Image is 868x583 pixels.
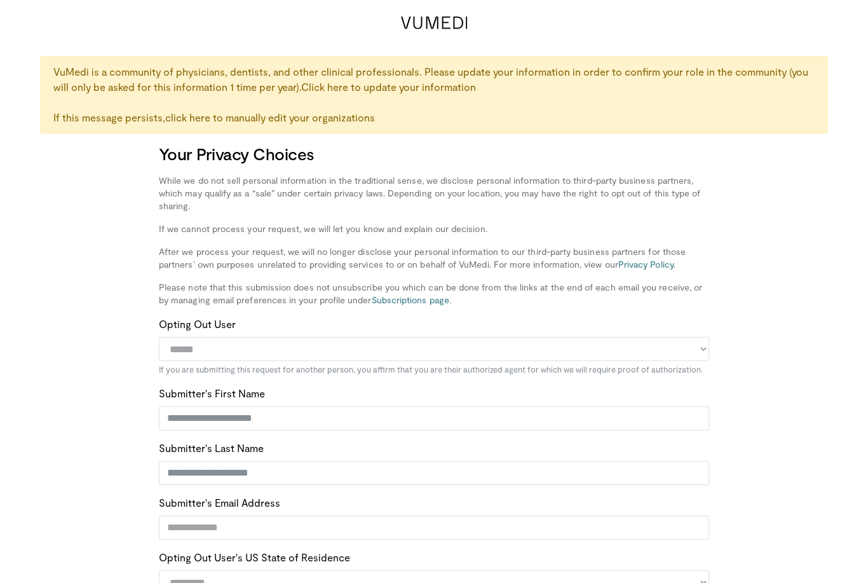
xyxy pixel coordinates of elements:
a: Privacy Policy [618,259,674,270]
h3: Your Privacy Choices [159,144,709,164]
p: Please note that this submission does not unsubscribe you which can be done from the links at the... [159,281,709,306]
p: After we process your request, we will no longer disclose your personal information to our third-... [159,245,709,271]
label: Submitter's Email Address [159,495,280,511]
label: Opting Out User's US State of Residence [159,550,350,565]
label: Submitter's Last Name [159,441,264,456]
div: VuMedi is a community of physicians, dentists, and other clinical professionals. Please update yo... [40,56,828,134]
a: Click here to update your information [301,81,476,93]
label: Submitter's First Name [159,386,265,401]
p: If we cannot process your request, we will let you know and explain our decision. [159,223,709,235]
small: If you are submitting this request for another person, you affirm that you are their authorized a... [159,364,709,376]
a: Subscriptions page [372,294,449,305]
label: Opting Out User [159,317,236,332]
p: While we do not sell personal information in the traditional sense, we disclose personal informat... [159,174,709,212]
a: click here to manually edit your organizations [165,111,375,123]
